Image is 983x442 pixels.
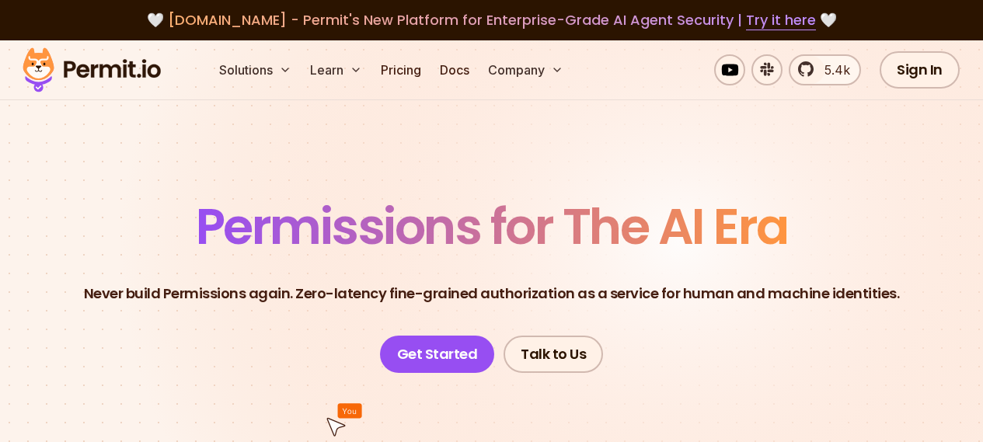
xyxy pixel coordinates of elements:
a: Talk to Us [504,336,603,373]
p: Never build Permissions again. Zero-latency fine-grained authorization as a service for human and... [84,283,900,305]
a: Get Started [380,336,495,373]
a: 5.4k [789,54,861,85]
a: Docs [434,54,476,85]
button: Solutions [213,54,298,85]
a: Sign In [880,51,960,89]
button: Learn [304,54,368,85]
span: [DOMAIN_NAME] - Permit's New Platform for Enterprise-Grade AI Agent Security | [168,10,816,30]
div: 🤍 🤍 [37,9,946,31]
img: Permit logo [16,44,168,96]
a: Try it here [746,10,816,30]
span: Permissions for The AI Era [196,192,788,261]
a: Pricing [375,54,427,85]
button: Company [482,54,570,85]
span: 5.4k [815,61,850,79]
